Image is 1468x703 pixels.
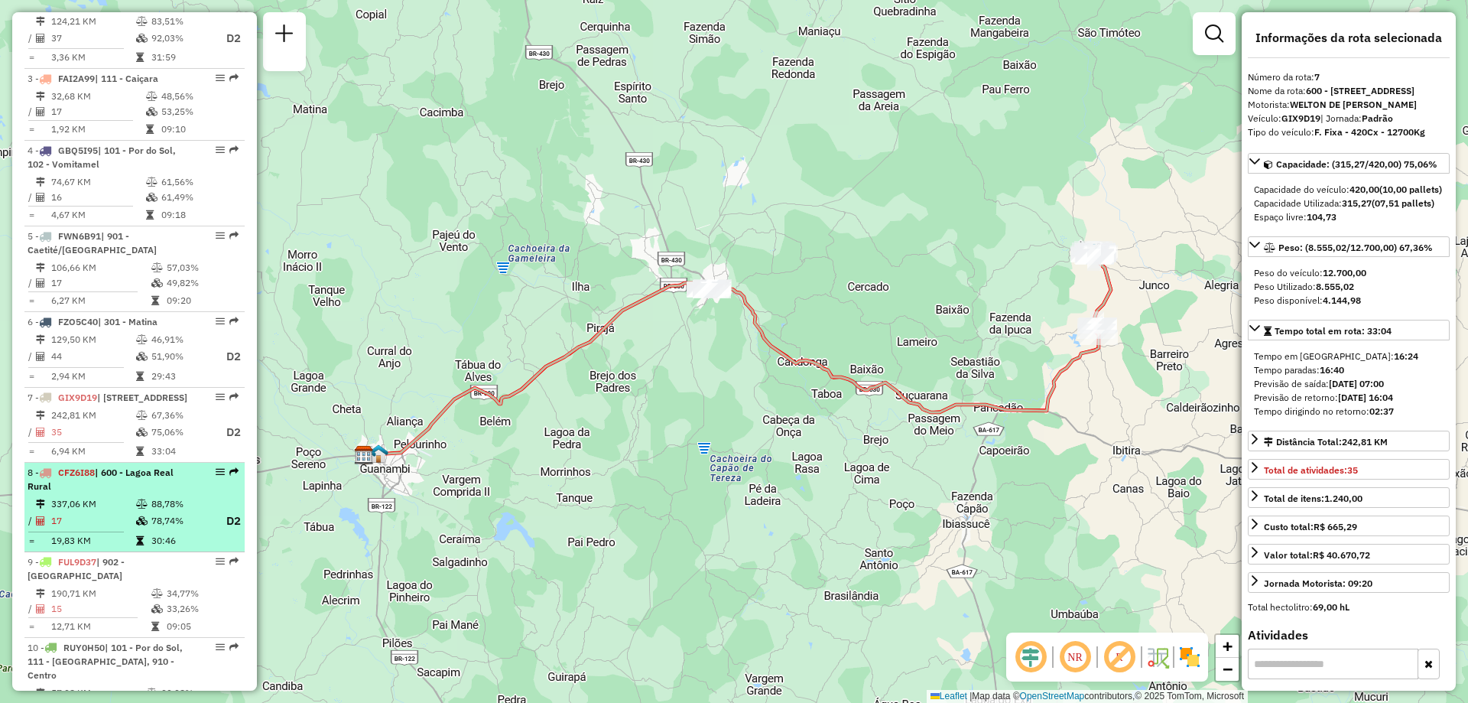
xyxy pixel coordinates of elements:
[50,174,145,190] td: 74,67 KM
[1316,281,1354,292] strong: 8.555,02
[36,34,45,43] i: Total de Atividades
[50,601,151,617] td: 15
[36,428,45,437] i: Total de Atividades
[50,369,135,384] td: 2,94 KM
[58,230,101,242] span: FWN6B91
[1338,392,1393,403] strong: [DATE] 16:04
[1254,197,1444,210] div: Capacidade Utilizada:
[50,104,145,119] td: 17
[1329,378,1384,389] strong: [DATE] 07:00
[36,17,45,26] i: Distância Total
[166,619,239,634] td: 09:05
[161,207,238,223] td: 09:18
[50,619,151,634] td: 12,71 KM
[28,29,35,48] td: /
[28,642,183,681] span: | 101 - Por do Sol, 111 - [GEOGRAPHIC_DATA], 910 - Centro
[1248,600,1450,614] div: Total hectolitro:
[1314,71,1320,83] strong: 7
[50,533,135,548] td: 19,83 KM
[161,685,238,701] td: 99,98%
[213,348,241,366] p: D2
[151,347,212,366] td: 51,90%
[28,601,35,617] td: /
[95,73,158,84] span: | 111 - Caiçara
[369,444,388,464] img: 400 UDC Full Guanambi
[1313,549,1370,561] strong: R$ 40.670,72
[50,14,135,29] td: 124,21 KM
[151,444,212,459] td: 33:04
[1254,391,1444,405] div: Previsão de retorno:
[1248,125,1450,139] div: Tipo do veículo:
[1342,436,1388,448] span: 242,81 KM
[136,447,144,456] i: Tempo total em rota
[97,392,187,403] span: | [STREET_ADDRESS]
[28,533,35,548] td: =
[136,335,148,344] i: % de utilização do peso
[58,556,96,568] span: FUL9D37
[36,589,45,598] i: Distância Total
[36,177,45,187] i: Distância Total
[151,278,163,288] i: % de utilização da cubagem
[1248,260,1450,314] div: Peso: (8.555,02/12.700,00) 67,36%
[1254,280,1444,294] div: Peso Utilizado:
[927,690,1248,703] div: Map data © contributors,© 2025 TomTom, Microsoft
[161,174,238,190] td: 61,56%
[36,263,45,272] i: Distância Total
[229,317,239,326] em: Rota exportada
[1278,242,1433,253] span: Peso: (8.555,02/12.700,00) 67,36%
[1248,628,1450,643] h4: Atividades
[136,372,144,381] i: Tempo total em rota
[151,496,212,512] td: 88,78%
[63,642,105,653] span: RUY0H50
[28,619,35,634] td: =
[146,92,158,101] i: % de utilização do peso
[50,190,145,205] td: 16
[136,536,144,545] i: Tempo total em rota
[50,332,135,347] td: 129,50 KM
[1248,320,1450,340] a: Tempo total em rota: 33:04
[1264,520,1357,534] div: Custo total:
[229,643,239,652] em: Rota exportada
[50,423,135,442] td: 35
[1254,405,1444,418] div: Tempo dirigindo no retorno:
[1216,635,1239,658] a: Zoom in
[213,513,241,530] p: D2
[28,347,35,366] td: /
[1254,183,1444,197] div: Capacidade do veículo:
[229,467,239,477] em: Rota exportada
[693,280,731,295] div: Atividade não roteirizada - GJS COMERCIO DE PRODUTOS ALIMENTICIOS LT
[36,107,45,116] i: Total de Atividades
[28,104,35,119] td: /
[36,411,45,420] i: Distância Total
[1342,197,1372,209] strong: 315,27
[213,424,241,441] p: D2
[1264,548,1370,562] div: Valor total:
[1264,435,1388,449] div: Distância Total:
[1323,295,1361,306] strong: 4.144,98
[969,691,972,701] span: |
[1307,211,1336,223] strong: 104,73
[161,122,238,137] td: 09:10
[136,428,148,437] i: % de utilização da cubagem
[136,411,148,420] i: % de utilização do peso
[166,275,239,291] td: 49,82%
[1254,267,1366,278] span: Peso do veículo:
[36,92,45,101] i: Distância Total
[229,231,239,240] em: Rota exportada
[229,145,239,155] em: Rota exportada
[50,122,145,137] td: 1,92 KM
[1248,572,1450,593] a: Jornada Motorista: 09:20
[50,496,135,512] td: 337,06 KM
[216,467,225,477] em: Opções
[151,622,159,631] i: Tempo total em rota
[36,335,45,344] i: Distância Total
[151,332,212,347] td: 46,91%
[50,408,135,423] td: 242,81 KM
[216,392,225,402] em: Opções
[36,278,45,288] i: Total de Atividades
[166,586,239,601] td: 34,77%
[161,190,238,205] td: 61,49%
[1248,516,1450,536] a: Custo total:R$ 665,29
[28,642,183,681] span: 10 -
[1248,431,1450,451] a: Distância Total:242,81 KM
